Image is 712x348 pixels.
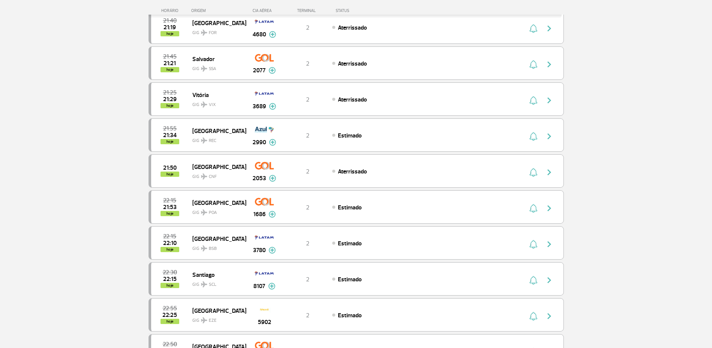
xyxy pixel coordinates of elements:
span: 2 [306,240,309,247]
img: seta-direita-painel-voo.svg [545,240,554,249]
span: 8107 [253,282,265,291]
img: mais-info-painel-voo.svg [269,247,276,254]
span: [GEOGRAPHIC_DATA] [192,198,240,208]
img: destiny_airplane.svg [201,30,207,36]
span: GIG [192,25,240,36]
span: 2990 [253,138,266,147]
span: 2025-09-28 21:21:45 [164,61,176,66]
span: FOR [209,30,217,36]
span: Salvador [192,54,240,64]
span: Vitória [192,90,240,100]
img: destiny_airplane.svg [201,245,207,251]
span: Santiago [192,270,240,279]
span: POA [209,209,217,216]
span: Estimado [338,240,362,247]
span: 3780 [253,246,266,255]
span: hoje [161,139,179,144]
span: 2 [306,168,309,175]
img: mais-info-painel-voo.svg [268,283,275,290]
span: Estimado [338,132,362,139]
span: 2025-09-28 21:45:00 [163,54,177,59]
span: 1686 [253,210,266,219]
div: TERMINAL [283,8,332,13]
img: mais-info-painel-voo.svg [269,139,276,146]
img: mais-info-painel-voo.svg [269,211,276,218]
span: REC [209,137,216,144]
div: ORIGEM [191,8,246,13]
span: CNF [209,173,217,180]
span: [GEOGRAPHIC_DATA] [192,18,240,28]
span: 2025-09-28 22:10:00 [163,240,177,246]
span: GIG [192,97,240,108]
img: mais-info-painel-voo.svg [269,67,276,74]
span: GIG [192,169,240,180]
img: sino-painel-voo.svg [529,96,537,105]
span: hoje [161,103,179,108]
div: STATUS [332,8,393,13]
span: 2 [306,276,309,283]
img: mais-info-painel-voo.svg [269,31,276,38]
span: SCL [209,281,216,288]
span: 2025-09-28 21:40:00 [163,18,177,23]
span: GIG [192,277,240,288]
span: hoje [161,211,179,216]
img: seta-direita-painel-voo.svg [545,312,554,321]
img: sino-painel-voo.svg [529,276,537,285]
span: hoje [161,67,179,72]
span: 2025-09-28 22:15:00 [163,198,176,203]
span: 2 [306,132,309,139]
span: 2025-09-28 21:55:00 [163,126,177,131]
img: seta-direita-painel-voo.svg [545,276,554,285]
span: GIG [192,313,240,324]
span: [GEOGRAPHIC_DATA] [192,306,240,315]
div: HORÁRIO [151,8,192,13]
span: hoje [161,319,179,324]
span: Aterrissado [338,96,367,103]
span: 2 [306,312,309,319]
span: Estimado [338,204,362,211]
img: seta-direita-painel-voo.svg [545,168,554,177]
span: 2025-09-28 21:34:00 [163,133,177,138]
img: seta-direita-painel-voo.svg [545,60,554,69]
img: sino-painel-voo.svg [529,204,537,213]
span: 2 [306,24,309,31]
img: destiny_airplane.svg [201,66,207,72]
img: sino-painel-voo.svg [529,168,537,177]
img: destiny_airplane.svg [201,137,207,143]
span: 2025-09-28 22:25:00 [162,312,177,318]
span: Aterrissado [338,60,367,67]
span: 2 [306,96,309,103]
span: GIG [192,205,240,216]
img: seta-direita-painel-voo.svg [545,24,554,33]
span: SSA [209,66,216,72]
span: 2025-09-28 21:29:00 [163,97,177,102]
img: sino-painel-voo.svg [529,132,537,141]
span: 3689 [253,102,266,111]
span: [GEOGRAPHIC_DATA] [192,234,240,243]
span: GIG [192,133,240,144]
span: hoje [161,247,179,252]
img: sino-painel-voo.svg [529,240,537,249]
span: 2025-09-28 21:25:00 [163,90,177,95]
span: [GEOGRAPHIC_DATA] [192,126,240,136]
img: destiny_airplane.svg [201,102,207,108]
span: 2 [306,60,309,67]
img: sino-painel-voo.svg [529,24,537,33]
span: Aterrissado [338,168,367,175]
span: Aterrissado [338,24,367,31]
span: Estimado [338,276,362,283]
img: destiny_airplane.svg [201,209,207,215]
img: seta-direita-painel-voo.svg [545,132,554,141]
span: 5902 [258,318,271,327]
span: BSB [209,245,217,252]
img: destiny_airplane.svg [201,281,207,287]
img: mais-info-painel-voo.svg [269,103,276,110]
div: CIA AÉREA [246,8,283,13]
img: mais-info-painel-voo.svg [269,175,276,182]
img: destiny_airplane.svg [201,317,207,323]
span: hoje [161,283,179,288]
span: 2025-09-28 22:30:00 [163,270,177,275]
img: sino-painel-voo.svg [529,312,537,321]
span: 2025-09-28 22:50:00 [163,342,177,347]
span: 2025-09-28 21:19:46 [164,25,176,30]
